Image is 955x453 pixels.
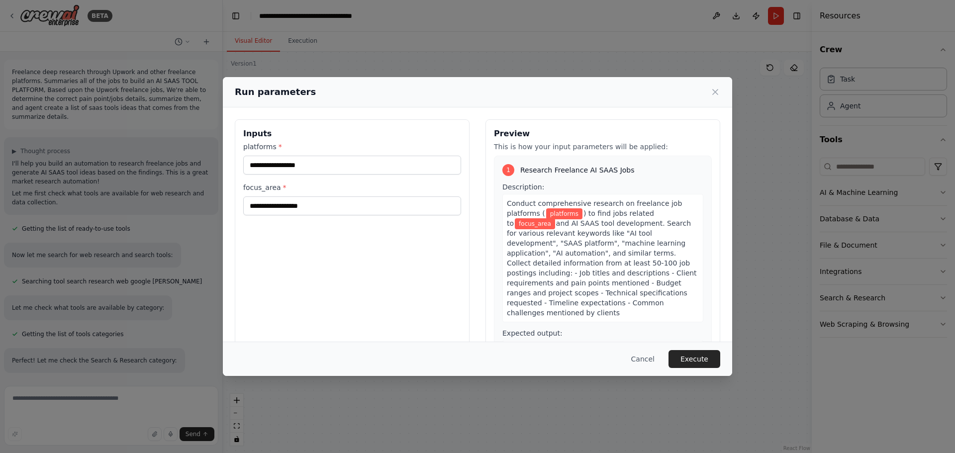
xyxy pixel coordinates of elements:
span: Description: [502,183,544,191]
button: Execute [668,350,720,368]
span: Conduct comprehensive research on freelance job platforms ( [507,199,682,217]
span: and AI SAAS tool development. Search for various relevant keywords like "AI tool development", "S... [507,219,697,317]
button: Cancel [623,350,663,368]
h3: Inputs [243,128,461,140]
span: Variable: platforms [546,208,582,219]
span: Expected output: [502,329,563,337]
h3: Preview [494,128,712,140]
span: Variable: focus_area [515,218,555,229]
span: Research Freelance AI SAAS Jobs [520,165,635,175]
label: platforms [243,142,461,152]
p: This is how your input parameters will be applied: [494,142,712,152]
div: 1 [502,164,514,176]
h2: Run parameters [235,85,316,99]
label: focus_area [243,182,461,192]
span: ) to find jobs related to [507,209,654,227]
